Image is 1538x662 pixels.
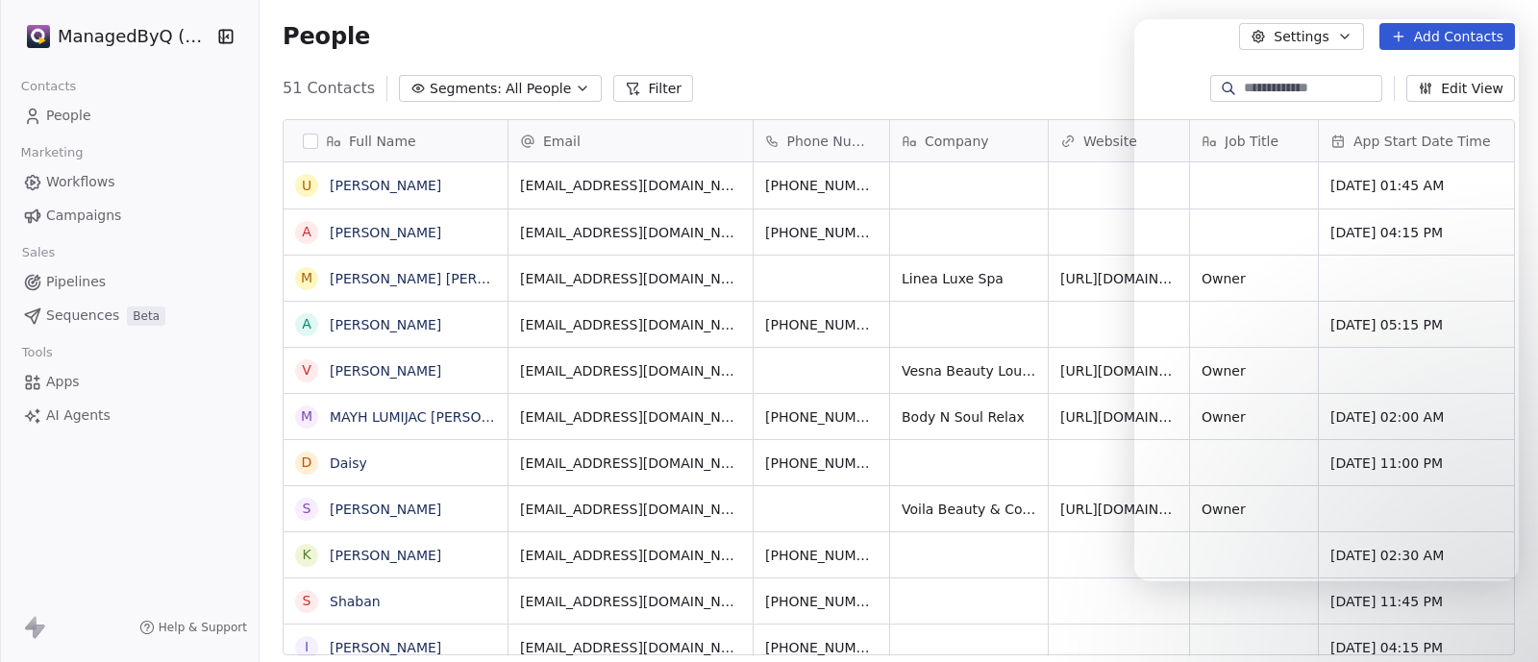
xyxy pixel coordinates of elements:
div: A [302,222,311,242]
span: [EMAIL_ADDRESS][DOMAIN_NAME] [520,500,741,519]
a: [PERSON_NAME] [330,548,441,563]
span: Full Name [349,132,416,151]
a: [PERSON_NAME] [330,502,441,517]
a: [URL][DOMAIN_NAME] [1060,271,1210,286]
span: Help & Support [159,620,247,635]
a: [PERSON_NAME] [330,640,441,655]
span: [EMAIL_ADDRESS][DOMAIN_NAME] [520,592,741,611]
span: Segments: [430,79,502,99]
div: Full Name [284,120,508,161]
span: [PHONE_NUMBER] [765,176,878,195]
span: [PHONE_NUMBER] [765,315,878,334]
div: grid [284,162,509,656]
div: U [302,176,311,196]
div: M [301,406,312,427]
span: [PHONE_NUMBER] [765,638,878,657]
span: Voila Beauty & Co. [GEOGRAPHIC_DATA] [902,500,1036,519]
img: Stripe.png [27,25,50,48]
div: K [302,545,310,565]
span: [PHONE_NUMBER] [765,454,878,473]
div: Email [509,120,753,161]
span: People [283,22,370,51]
span: [PHONE_NUMBER] [765,592,878,611]
span: AI Agents [46,405,111,426]
span: People [46,106,91,126]
a: [URL][DOMAIN_NAME] [1060,502,1210,517]
span: Email [543,132,581,151]
div: S [303,499,311,519]
a: Workflows [15,166,243,198]
span: [EMAIL_ADDRESS][DOMAIN_NAME] [520,407,741,427]
span: Linea Luxe Spa [902,269,1036,288]
a: Shaban [330,594,381,609]
span: Workflows [46,172,115,192]
span: Website [1083,132,1137,151]
a: MAYH LUMIJAC [PERSON_NAME] [330,409,542,425]
span: Campaigns [46,206,121,226]
a: [PERSON_NAME] [330,225,441,240]
span: ManagedByQ (FZE) [58,24,211,49]
span: Apps [46,372,80,392]
a: [PERSON_NAME] [330,363,441,379]
span: [PHONE_NUMBER] [765,407,878,427]
div: S [303,591,311,611]
span: 51 Contacts [283,77,375,100]
button: ManagedByQ (FZE) [23,20,205,53]
span: [EMAIL_ADDRESS][DOMAIN_NAME] [520,223,741,242]
a: People [15,100,243,132]
iframe: Intercom live chat [1473,597,1519,643]
a: [URL][DOMAIN_NAME] [1060,409,1210,425]
span: Pipelines [46,272,106,292]
a: Apps [15,366,243,398]
span: [EMAIL_ADDRESS][DOMAIN_NAME] [520,269,741,288]
span: Vesna Beauty Lounge [902,361,1036,380]
span: Contacts [12,72,85,101]
iframe: Intercom live chat [1134,19,1519,581]
span: [EMAIL_ADDRESS][DOMAIN_NAME] [520,361,741,380]
span: [EMAIL_ADDRESS][DOMAIN_NAME] [520,546,741,565]
span: [EMAIL_ADDRESS][DOMAIN_NAME] [520,315,741,334]
a: [PERSON_NAME] [330,178,441,193]
a: [URL][DOMAIN_NAME] [1060,363,1210,379]
span: Marketing [12,138,91,167]
span: Tools [13,338,61,367]
a: [PERSON_NAME] [PERSON_NAME] [330,271,558,286]
a: Daisy [330,455,367,471]
div: Phone Number [754,120,889,161]
a: SequencesBeta [15,300,243,331]
span: [EMAIL_ADDRESS][DOMAIN_NAME] [520,638,741,657]
div: Website [1049,120,1189,161]
span: Company [925,132,989,151]
span: Body N Soul Relax [902,407,1036,427]
a: [PERSON_NAME] [330,317,441,332]
a: Campaigns [15,200,243,232]
div: M [301,268,312,288]
span: [EMAIL_ADDRESS][DOMAIN_NAME] [520,454,741,473]
span: Sales [13,238,63,267]
span: [PHONE_NUMBER] [765,223,878,242]
a: Help & Support [139,620,247,635]
button: Filter [613,75,693,102]
span: All People [506,79,571,99]
div: I [305,637,309,657]
div: A [302,314,311,334]
span: Phone Number [787,132,878,151]
span: [EMAIL_ADDRESS][DOMAIN_NAME] [520,176,741,195]
div: Company [890,120,1048,161]
span: [PHONE_NUMBER] [765,546,878,565]
div: V [302,360,311,380]
div: D [302,453,312,473]
a: AI Agents [15,400,243,431]
a: Pipelines [15,266,243,298]
span: Sequences [46,306,119,326]
span: Beta [127,306,165,326]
